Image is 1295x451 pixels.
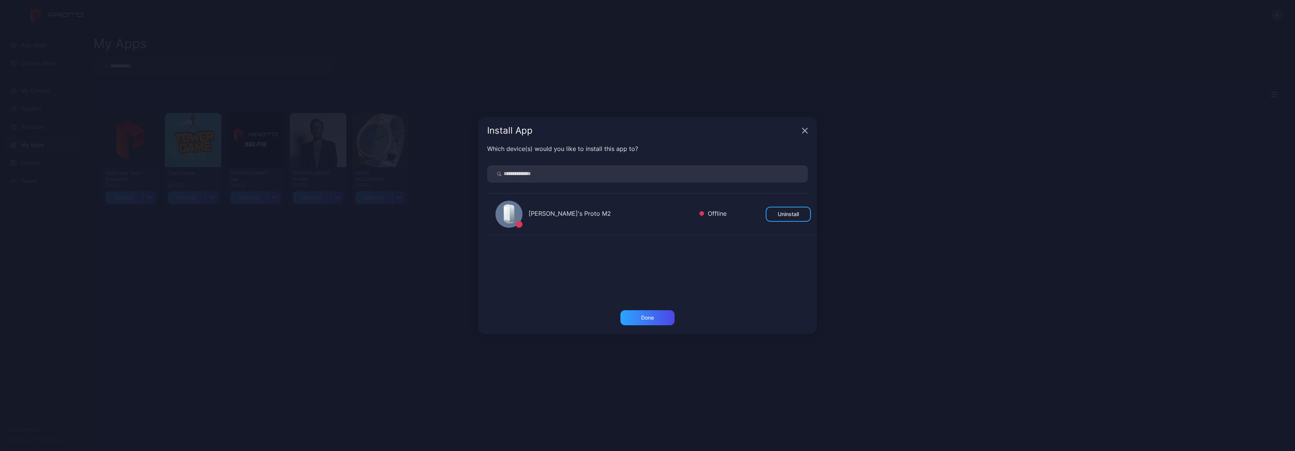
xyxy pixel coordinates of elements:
[487,126,799,135] div: Install App
[620,310,675,325] button: Done
[778,211,799,217] div: Uninstall
[699,209,727,220] div: Offline
[529,209,693,220] div: [PERSON_NAME]'s Proto M2
[641,315,654,321] div: Done
[487,144,808,153] div: Which device(s) would you like to install this app to?
[766,207,811,222] button: Uninstall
